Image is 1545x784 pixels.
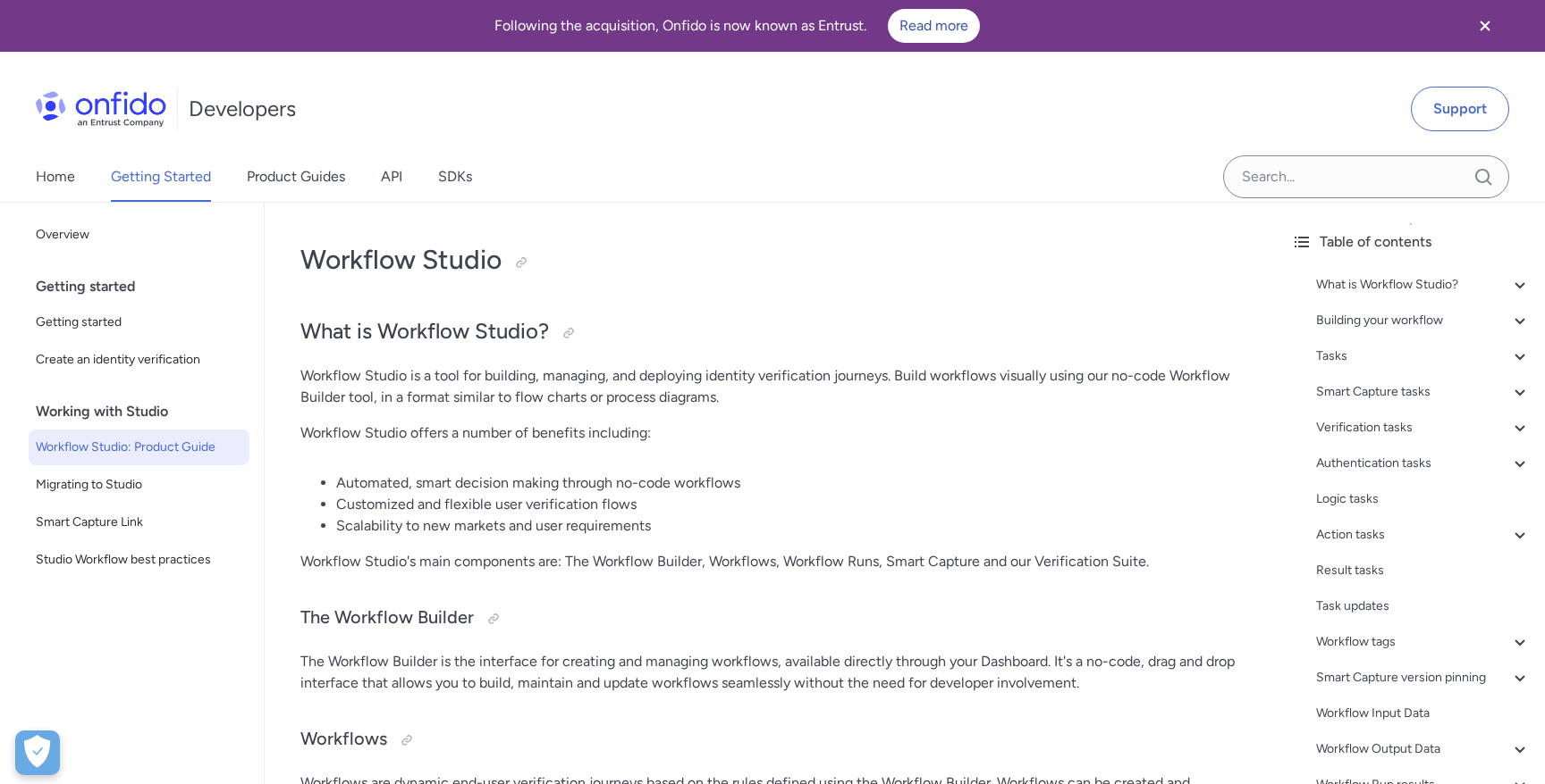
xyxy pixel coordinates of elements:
a: Studio Workflow best practices [29,542,249,578]
a: Workflow Studio: Product Guide [29,430,249,465]
div: Getting started [36,269,257,304]
li: Automated, smart decision making through no-code workflows [336,472,1241,494]
a: Getting Started [111,152,211,202]
a: Workflow Output Data [1316,738,1531,760]
div: Working with Studio [36,394,257,430]
a: Product Guides [247,152,345,202]
span: Create an identity verification [36,349,242,371]
div: Cookie Preferences [15,730,60,775]
a: Logic tasks [1316,488,1531,510]
a: SDKs [438,152,472,202]
div: Table of contents [1291,231,1531,253]
h1: Developers [189,95,296,123]
a: Migrating to Studio [29,467,249,503]
a: Read more [888,9,980,43]
a: Building your workflow [1316,310,1531,331]
span: Smart Capture Link [36,512,242,533]
p: Workflow Studio offers a number of benefits including: [300,422,1241,444]
a: Getting started [29,304,249,340]
div: Following the acquisition, Onfido is now known as Entrust. [21,9,1452,43]
h2: What is Workflow Studio? [300,317,1241,347]
h1: Workflow Studio [300,242,1241,278]
a: Overview [29,217,249,253]
a: Workflow tags [1316,631,1531,653]
a: Verification tasks [1316,417,1531,438]
svg: Close banner [1474,15,1496,37]
a: Home [36,152,75,202]
p: The Workflow Builder is the interface for creating and managing workflows, available directly thr... [300,651,1241,694]
a: Action tasks [1316,524,1531,546]
a: Create an identity verification [29,342,249,378]
span: Migrating to Studio [36,474,242,496]
input: Onfido search input field [1223,155,1509,198]
p: Workflow Studio's main components are: The Workflow Builder, Workflows, Workflow Runs, Smart Capt... [300,551,1241,572]
button: Open Preferences [15,730,60,775]
a: Smart Capture version pinning [1316,667,1531,688]
a: Smart Capture tasks [1316,381,1531,403]
p: Workflow Studio is a tool for building, managing, and deploying identity verification journeys. B... [300,365,1241,408]
span: Overview [36,224,242,246]
a: What is Workflow Studio? [1316,274,1531,296]
a: API [381,152,402,202]
span: Getting started [36,312,242,333]
button: Close banner [1452,4,1518,48]
span: Studio Workflow best practices [36,549,242,571]
a: Authentication tasks [1316,453,1531,474]
a: Smart Capture Link [29,505,249,540]
li: Scalability to new markets and user requirements [336,515,1241,537]
a: Tasks [1316,346,1531,367]
h3: The Workflow Builder [300,605,1241,633]
li: Customized and flexible user verification flows [336,494,1241,515]
a: Support [1411,87,1509,131]
a: Workflow Input Data [1316,703,1531,724]
span: Workflow Studio: Product Guide [36,437,242,458]
img: Onfido Logo [36,91,166,127]
a: Result tasks [1316,560,1531,581]
h3: Workflows [300,726,1241,755]
a: Task updates [1316,596,1531,617]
